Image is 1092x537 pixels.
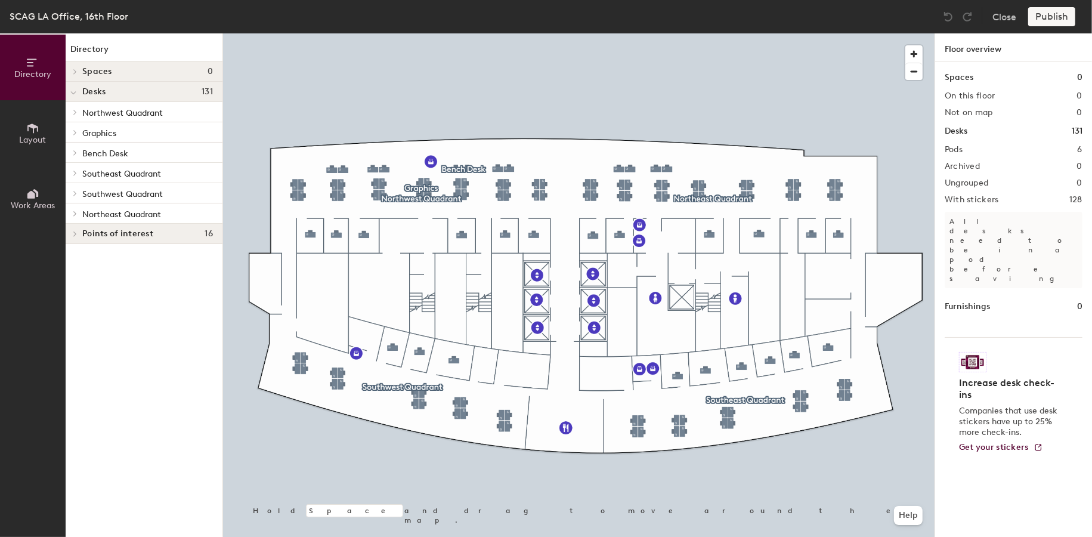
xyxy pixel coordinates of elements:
h1: Desks [945,125,967,138]
span: Bench Desk [82,149,128,159]
p: Companies that use desk stickers have up to 25% more check-ins. [959,406,1061,438]
span: Northeast Quadrant [82,209,161,220]
img: Undo [942,11,954,23]
p: All desks need to be in a pod before saving [945,212,1082,288]
h1: 0 [1077,71,1082,84]
a: Get your stickers [959,443,1043,453]
span: Southeast Quadrant [82,169,161,179]
h4: Increase desk check-ins [959,377,1061,401]
span: 0 [208,67,213,76]
h2: Not on map [945,108,993,118]
h1: Directory [66,43,222,61]
h2: Archived [945,162,980,171]
h2: 0 [1077,178,1082,188]
h2: Ungrouped [945,178,989,188]
button: Close [992,7,1016,26]
span: Graphics [82,128,116,138]
span: Work Areas [11,200,55,211]
h1: Spaces [945,71,973,84]
h1: Floor overview [935,33,1092,61]
h2: 6 [1078,145,1082,155]
span: Northwest Quadrant [82,108,163,118]
span: Southwest Quadrant [82,189,163,199]
h2: 0 [1077,108,1082,118]
img: Sticker logo [959,352,986,372]
h2: 128 [1069,195,1082,205]
h2: 0 [1077,91,1082,101]
h1: 0 [1077,300,1082,313]
h2: With stickers [945,195,999,205]
button: Help [894,506,923,525]
span: Desks [82,87,106,97]
h2: Pods [945,145,963,155]
span: Directory [14,69,51,79]
h2: 0 [1077,162,1082,171]
span: 131 [202,87,213,97]
span: Spaces [82,67,112,76]
div: SCAG LA Office, 16th Floor [10,9,128,24]
span: Points of interest [82,229,153,239]
h2: On this floor [945,91,995,101]
h1: Furnishings [945,300,990,313]
span: 16 [205,229,213,239]
h1: 131 [1072,125,1082,138]
span: Layout [20,135,47,145]
img: Redo [961,11,973,23]
span: Get your stickers [959,442,1029,452]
